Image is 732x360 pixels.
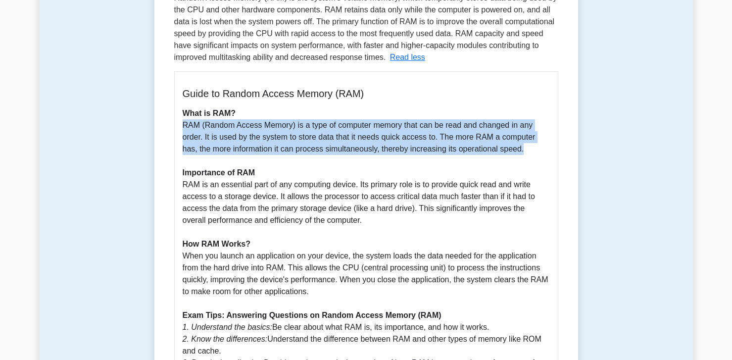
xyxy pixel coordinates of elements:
[183,88,550,100] h5: Guide to Random Access Memory (RAM)
[183,168,255,177] b: Importance of RAM
[183,335,268,343] i: 2. Know the differences:
[183,323,272,331] i: 1. Understand the basics:
[183,311,441,319] b: Exam Tips: Answering Questions on Random Access Memory (RAM)
[183,240,250,248] b: How RAM Works?
[390,51,425,63] button: Read less
[183,109,236,117] b: What is RAM?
